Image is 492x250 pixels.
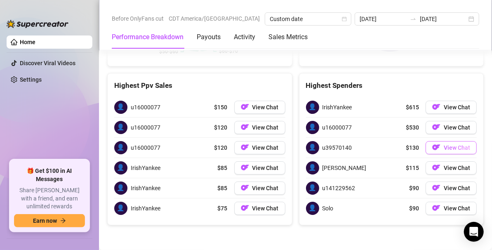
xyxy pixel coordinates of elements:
[252,104,279,111] span: View Chat
[410,16,417,22] span: to
[252,185,279,191] span: View Chat
[131,163,160,172] span: IrishYankee
[241,103,249,111] img: OF
[306,202,319,215] span: 👤
[169,12,260,25] span: CDT America/[GEOGRAPHIC_DATA]
[270,13,346,25] span: Custom date
[20,60,75,66] a: Discover Viral Videos
[426,202,477,215] button: OFView Chat
[323,184,355,193] span: u141229562
[409,204,419,213] span: $90
[60,218,66,224] span: arrow-right
[306,182,319,195] span: 👤
[426,182,477,195] button: OFView Chat
[410,16,417,22] span: swap-right
[444,144,470,151] span: View Chat
[426,141,477,154] button: OFView Chat
[234,161,285,175] button: OFView Chat
[409,184,419,193] span: $90
[214,143,228,152] span: $120
[234,202,285,215] button: OFView Chat
[159,49,178,54] text: $50-$60
[252,144,279,151] span: View Chat
[131,103,160,112] span: u16000077
[214,123,228,132] span: $120
[306,121,319,134] span: 👤
[14,214,85,227] button: Earn nowarrow-right
[218,163,228,172] span: $85
[234,182,285,195] button: OFView Chat
[20,76,42,83] a: Settings
[219,48,238,54] text: $60-$70
[241,204,249,212] img: OF
[444,124,470,131] span: View Chat
[112,32,184,42] div: Performance Breakdown
[114,182,127,195] span: 👤
[323,204,334,213] span: Solo
[234,32,255,42] div: Activity
[444,185,470,191] span: View Chat
[252,165,279,171] span: View Chat
[444,104,470,111] span: View Chat
[234,121,285,134] button: OFView Chat
[131,143,160,152] span: u16000077
[432,143,440,151] img: OF
[252,124,279,131] span: View Chat
[218,184,228,193] span: $85
[342,17,347,21] span: calendar
[214,103,228,112] span: $150
[14,186,85,211] span: Share [PERSON_NAME] with a friend, and earn unlimited rewards
[432,123,440,131] img: OF
[7,20,68,28] img: logo-BBDzfeDw.svg
[420,14,467,24] input: End date
[432,184,440,192] img: OF
[234,101,285,114] button: OFView Chat
[197,32,221,42] div: Payouts
[114,141,127,154] span: 👤
[306,101,319,114] span: 👤
[426,121,477,134] button: OFView Chat
[406,143,419,152] span: $130
[234,141,285,154] button: OFView Chat
[406,123,419,132] span: $530
[14,167,85,183] span: 🎁 Get $100 in AI Messages
[464,222,484,242] div: Open Intercom Messenger
[241,123,249,131] img: OF
[268,32,308,42] div: Sales Metrics
[323,163,367,172] span: [PERSON_NAME]
[241,163,249,172] img: OF
[444,205,470,212] span: View Chat
[114,80,285,91] div: Highest Ppv Sales
[306,80,477,91] div: Highest Spenders
[426,161,477,175] button: OFView Chat
[218,204,228,213] span: $75
[406,163,419,172] span: $115
[241,184,249,192] img: OF
[112,12,164,25] span: Before OnlyFans cut
[323,123,352,132] span: u16000077
[131,204,160,213] span: IrishYankee
[241,143,249,151] img: OF
[33,217,57,224] span: Earn now
[131,123,160,132] span: u16000077
[306,161,319,175] span: 👤
[444,165,470,171] span: View Chat
[406,103,419,112] span: $615
[432,103,440,111] img: OF
[306,141,319,154] span: 👤
[114,202,127,215] span: 👤
[323,103,352,112] span: IrishYankee
[426,101,477,114] button: OFView Chat
[323,143,352,152] span: u39570140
